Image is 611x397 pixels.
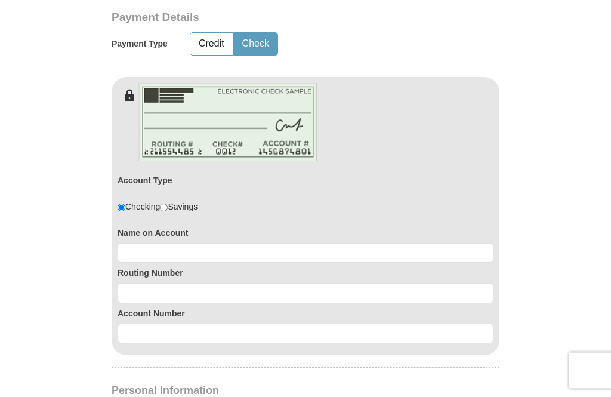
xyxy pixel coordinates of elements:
[118,201,198,213] div: Checking Savings
[234,33,277,56] button: Check
[190,33,233,56] button: Credit
[112,386,499,396] h4: Personal Information
[118,308,493,320] label: Account Number
[138,84,317,162] img: check-en.png
[118,175,172,187] label: Account Type
[112,11,416,25] h3: Payment Details
[118,227,493,239] label: Name on Account
[112,39,168,50] h5: Payment Type
[118,267,493,279] label: Routing Number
